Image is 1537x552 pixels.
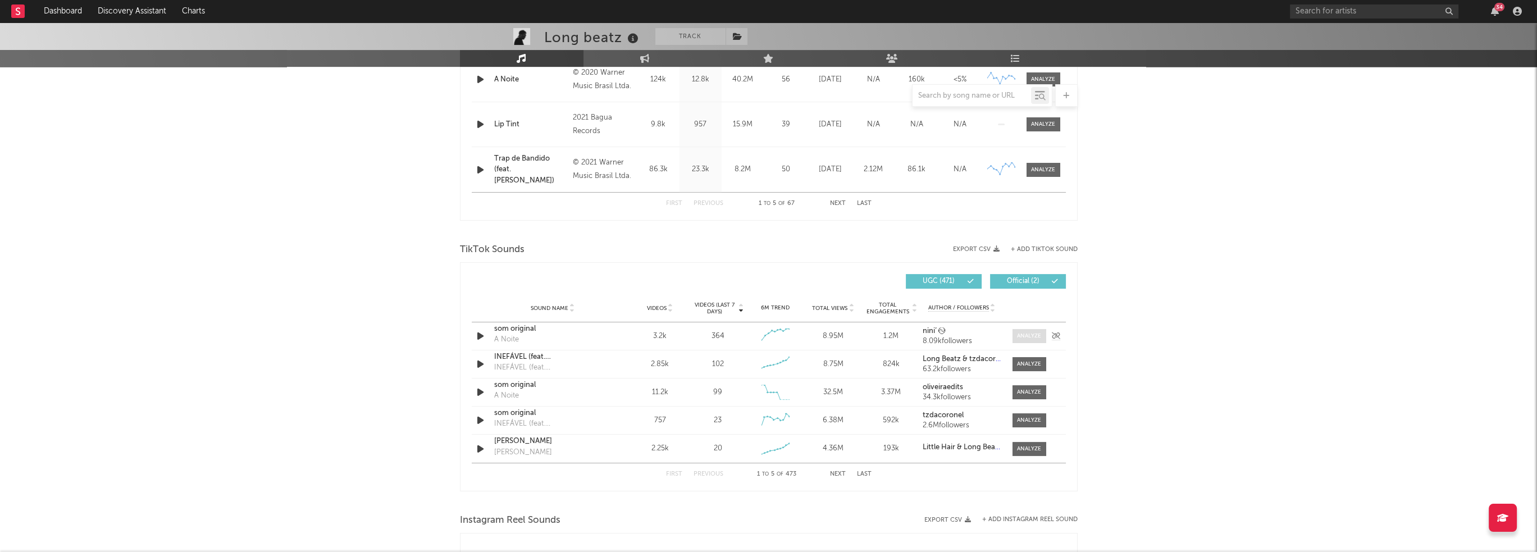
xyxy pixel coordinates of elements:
[865,387,917,398] div: 3.37M
[913,92,1031,101] input: Search by song name or URL
[494,390,519,402] div: A Noite
[811,119,849,130] div: [DATE]
[762,472,769,477] span: to
[494,418,612,430] div: INEFÁVEL (feat. [GEOGRAPHIC_DATA])
[924,517,971,523] button: Export CSV
[544,28,641,47] div: Long beatz
[997,278,1049,285] span: Official ( 2 )
[830,471,846,477] button: Next
[634,387,686,398] div: 11.2k
[691,302,737,315] span: Videos (last 7 days)
[830,200,846,207] button: Next
[811,164,849,175] div: [DATE]
[634,359,686,370] div: 2.85k
[713,387,722,398] div: 99
[923,412,964,419] strong: tzdacoronel
[857,471,872,477] button: Last
[573,66,634,93] div: © 2020 Warner Music Brasil Ltda.
[640,119,677,130] div: 9.8k
[767,74,806,85] div: 56
[713,443,722,454] div: 20
[746,468,808,481] div: 1 5 473
[913,278,965,285] span: UGC ( 471 )
[494,408,612,419] a: som original
[982,517,1078,523] button: + Add Instagram Reel Sound
[923,327,946,335] strong: nini’ ࿊
[923,422,1001,430] div: 2.6M followers
[923,444,1001,451] a: Little Hair & Long Beatz
[694,471,723,477] button: Previous
[494,323,612,335] a: som original
[923,394,1001,402] div: 34.3k followers
[640,164,677,175] div: 86.3k
[923,444,1002,451] strong: Little Hair & Long Beatz
[494,334,519,345] div: A Noite
[682,119,719,130] div: 957
[941,164,979,175] div: N/A
[812,305,847,312] span: Total Views
[777,472,783,477] span: of
[694,200,723,207] button: Previous
[807,387,859,398] div: 32.5M
[666,471,682,477] button: First
[1290,4,1458,19] input: Search for artists
[712,359,723,370] div: 102
[1494,3,1504,11] div: 34
[923,384,1001,391] a: oliveiraedits
[923,366,1001,373] div: 63.2k followers
[923,327,1001,335] a: nini’ ࿊
[953,246,1000,253] button: Export CSV
[807,443,859,454] div: 4.36M
[928,304,989,312] span: Author / Followers
[865,302,910,315] span: Total Engagements
[778,201,785,206] span: of
[971,517,1078,523] div: + Add Instagram Reel Sound
[573,111,634,138] div: 2021 Bagua Records
[682,74,719,85] div: 12.8k
[724,74,761,85] div: 40.2M
[749,304,801,312] div: 6M Trend
[855,164,892,175] div: 2.12M
[865,443,917,454] div: 193k
[855,119,892,130] div: N/A
[941,119,979,130] div: N/A
[865,359,917,370] div: 824k
[857,200,872,207] button: Last
[923,412,1001,419] a: tzdacoronel
[807,415,859,426] div: 6.38M
[494,153,568,186] a: Trap de Bandido (feat. [PERSON_NAME])
[711,331,724,342] div: 364
[494,380,612,391] a: som original
[531,305,568,312] span: Sound Name
[647,305,667,312] span: Videos
[1000,247,1078,253] button: + Add TikTok Sound
[764,201,770,206] span: to
[494,74,568,85] a: A Noite
[807,331,859,342] div: 8.95M
[767,119,806,130] div: 39
[634,415,686,426] div: 757
[1011,247,1078,253] button: + Add TikTok Sound
[494,447,552,458] div: [PERSON_NAME]
[923,384,963,391] strong: oliveiraedits
[767,164,806,175] div: 50
[865,331,917,342] div: 1.2M
[494,352,612,363] a: INEFÁVEL (feat. [GEOGRAPHIC_DATA])
[811,74,849,85] div: [DATE]
[494,362,612,373] div: INEFÁVEL (feat. [GEOGRAPHIC_DATA])
[1491,7,1499,16] button: 34
[923,355,1084,363] strong: Long Beatz & tzdacoronel & XAMÃ ❌ & Leviano
[898,74,936,85] div: 160k
[494,436,612,447] a: [PERSON_NAME]
[724,164,761,175] div: 8.2M
[855,74,892,85] div: N/A
[494,119,568,130] a: Lip Tint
